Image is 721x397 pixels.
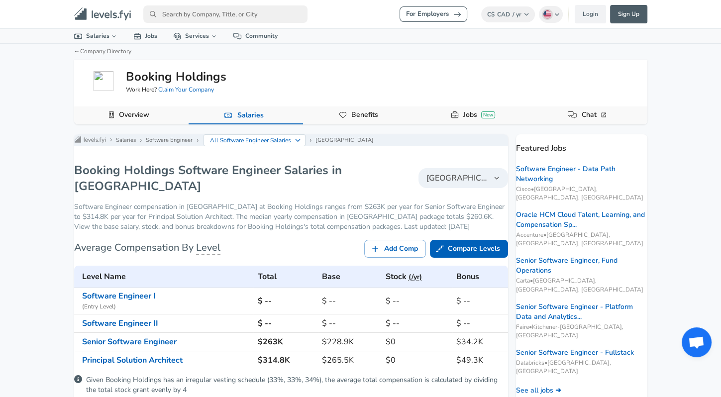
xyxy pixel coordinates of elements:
nav: primary [62,4,659,24]
a: Software Engineer II [82,318,158,329]
h6: $314.8K [257,353,313,367]
p: Given Booking Holdings has an irregular vesting schedule (33%, 33%, 34%), the average total compe... [86,375,508,395]
a: Compare Levels [430,240,508,258]
a: Salaries [66,29,126,43]
div: Company Data Navigation [74,106,647,124]
button: [GEOGRAPHIC_DATA] [418,168,508,188]
a: Login [575,5,606,23]
a: Services [165,29,225,43]
a: Jobs [125,29,165,43]
h5: Booking Holdings [126,68,226,85]
p: All Software Engineer Salaries [210,136,292,145]
a: Add Comp [364,240,426,258]
a: Chat [578,106,612,123]
span: Databricks • [GEOGRAPHIC_DATA], [GEOGRAPHIC_DATA] [516,359,647,376]
span: Faire • Kitchener-[GEOGRAPHIC_DATA], [GEOGRAPHIC_DATA] [516,323,647,340]
h6: $ -- [257,316,313,330]
a: Claim Your Company [158,86,214,94]
a: Software Engineer I [82,291,156,301]
h6: $49.3K [456,353,504,367]
a: Salaries [116,136,136,144]
h6: $265.5K [322,353,378,367]
a: JobsNew [459,106,499,123]
span: Level [196,241,220,255]
img: bookingholdings.com [94,71,113,91]
h6: Base [322,270,378,284]
a: Senior Software Engineer, Fund Operations [516,256,647,276]
a: Senior Software Engineer - Fullstack [516,348,634,358]
h6: $228.9K [322,335,378,349]
a: Benefits [347,106,382,123]
table: Booking Holdings's Software Engineer levels [74,266,508,369]
h6: $ -- [456,316,504,330]
button: C$CAD/ yr [481,6,535,22]
div: Open chat [682,327,712,357]
span: Work Here? [126,86,214,94]
p: Software Engineer compensation in [GEOGRAPHIC_DATA] at Booking Holdings ranges from $263K per yea... [74,202,508,232]
h6: Level Name [82,270,250,284]
a: Senior Software Engineer [82,336,177,347]
h6: $ -- [257,294,313,308]
a: See all jobs ➜ [516,386,561,396]
span: C$ [487,10,495,18]
a: ←Company Directory [74,47,131,55]
h6: Stock [386,270,448,284]
a: Sign Up [610,5,647,23]
h6: $0 [386,335,448,349]
h6: $0 [386,353,448,367]
h6: Total [257,270,313,284]
a: Software Engineer [146,136,193,144]
h6: $ -- [322,294,378,308]
p: Featured Jobs [516,134,647,154]
h6: Bonus [456,270,504,284]
input: Search by Company, Title, or City [143,5,308,23]
span: CAD [497,10,510,18]
h6: $ -- [386,316,448,330]
a: Software Engineer - Data Path Networking [516,164,647,184]
a: Community [225,29,286,43]
h6: $ -- [322,316,378,330]
a: Principal Solution Architect [82,355,183,366]
a: Overview [115,106,153,123]
h6: Average Compensation By [74,240,220,256]
h6: $ -- [386,294,448,308]
a: Senior Software Engineer - Platform Data and Analytics... [516,302,647,322]
a: [GEOGRAPHIC_DATA] [315,136,374,144]
span: / yr [513,10,521,18]
div: New [481,111,495,118]
img: English (US) [543,10,551,18]
button: English (US) [539,6,563,23]
span: Accenture • [GEOGRAPHIC_DATA], [GEOGRAPHIC_DATA], [GEOGRAPHIC_DATA] [516,231,647,248]
span: [GEOGRAPHIC_DATA] [426,172,488,184]
h6: $ -- [456,294,504,308]
span: Carta • [GEOGRAPHIC_DATA], [GEOGRAPHIC_DATA], [GEOGRAPHIC_DATA] [516,277,647,294]
h6: $34.2K [456,335,504,349]
a: Oracle HCM Cloud Talent, Learning, and Compensation Sp... [516,210,647,230]
span: Cisco • [GEOGRAPHIC_DATA], [GEOGRAPHIC_DATA], [GEOGRAPHIC_DATA] [516,185,647,202]
h1: Booking Holdings Software Engineer Salaries in [GEOGRAPHIC_DATA] [74,162,373,194]
h6: $263K [257,335,313,349]
span: ( Entry Level ) [82,302,250,312]
a: Salaries [233,107,267,124]
button: (/yr) [409,271,422,284]
a: For Employers [400,6,467,22]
